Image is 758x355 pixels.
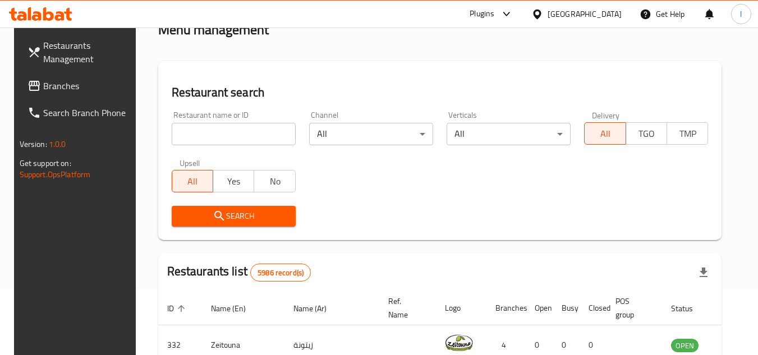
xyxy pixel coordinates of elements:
[43,79,132,93] span: Branches
[447,123,571,145] div: All
[584,122,626,145] button: All
[631,126,663,142] span: TGO
[740,8,742,20] span: l
[589,126,621,142] span: All
[254,170,295,192] button: No
[592,111,620,119] label: Delivery
[19,99,141,126] a: Search Branch Phone
[181,209,287,223] span: Search
[580,291,607,325] th: Closed
[20,167,91,182] a: Support.OpsPlatform
[553,291,580,325] th: Busy
[167,263,311,282] h2: Restaurants list
[259,173,291,190] span: No
[250,264,311,282] div: Total records count
[167,302,189,315] span: ID
[293,302,341,315] span: Name (Ar)
[548,8,622,20] div: [GEOGRAPHIC_DATA]
[470,7,494,21] div: Plugins
[20,156,71,170] span: Get support on:
[690,259,717,286] div: Export file
[213,170,254,192] button: Yes
[486,291,526,325] th: Branches
[211,302,260,315] span: Name (En)
[20,137,47,151] span: Version:
[172,123,296,145] input: Search for restaurant name or ID..
[43,39,132,66] span: Restaurants Management
[251,268,310,278] span: 5986 record(s)
[667,122,708,145] button: TMP
[671,302,708,315] span: Status
[436,291,486,325] th: Logo
[388,294,422,321] span: Ref. Name
[309,123,433,145] div: All
[672,126,704,142] span: TMP
[172,84,709,101] h2: Restaurant search
[177,173,209,190] span: All
[19,72,141,99] a: Branches
[671,339,699,352] span: OPEN
[180,159,200,167] label: Upsell
[218,173,250,190] span: Yes
[526,291,553,325] th: Open
[626,122,667,145] button: TGO
[172,170,213,192] button: All
[671,339,699,352] div: OPEN
[158,21,269,39] h2: Menu management
[172,206,296,227] button: Search
[43,106,132,119] span: Search Branch Phone
[19,32,141,72] a: Restaurants Management
[49,137,66,151] span: 1.0.0
[615,294,649,321] span: POS group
